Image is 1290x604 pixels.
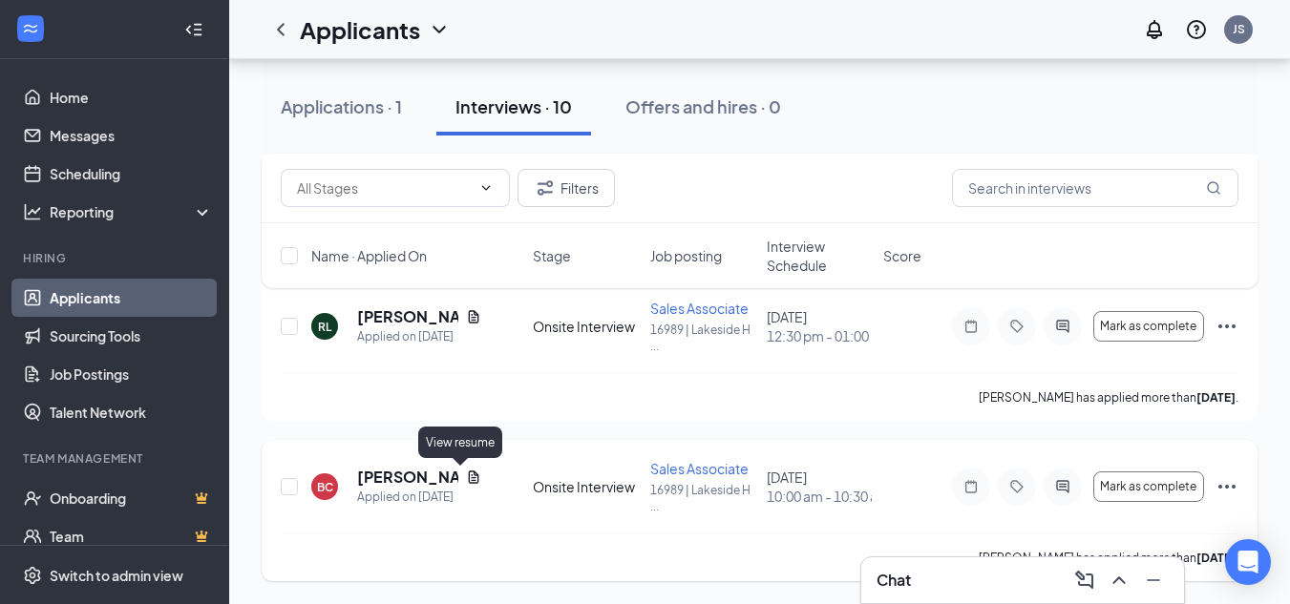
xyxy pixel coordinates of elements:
a: Scheduling [50,155,213,193]
svg: WorkstreamLogo [21,19,40,38]
span: Mark as complete [1100,320,1196,333]
button: Mark as complete [1093,311,1204,342]
svg: Note [960,479,983,494]
div: View resume [418,427,502,458]
input: Search in interviews [952,169,1238,207]
div: Open Intercom Messenger [1225,539,1271,585]
svg: Ellipses [1216,315,1238,338]
a: Messages [50,116,213,155]
a: Applicants [50,279,213,317]
h5: [PERSON_NAME] [357,306,458,327]
div: Applications · 1 [281,94,402,118]
div: Applied on [DATE] [357,488,481,507]
span: Mark as complete [1100,480,1196,493]
div: Onsite Interview [533,477,638,496]
span: Name · Applied On [311,246,427,265]
span: Sales Associate [650,460,749,477]
div: JS [1233,21,1245,37]
svg: ChevronDown [428,18,451,41]
svg: Note [960,319,983,334]
svg: Filter [534,177,557,199]
div: Offers and hires · 0 [625,94,781,118]
svg: Notifications [1143,18,1166,41]
svg: Tag [1005,319,1028,334]
div: Onsite Interview [533,317,638,336]
svg: Collapse [184,20,203,39]
a: Home [50,78,213,116]
div: [DATE] [767,307,872,345]
button: ComposeMessage [1069,565,1100,595]
svg: ComposeMessage [1073,569,1096,592]
span: 12:30 pm - 01:00 pm [767,326,872,345]
svg: Document [466,469,481,485]
a: OnboardingCrown [50,479,213,517]
svg: ActiveChat [1051,319,1074,334]
span: Sales Associate [650,300,749,317]
svg: ChevronUp [1108,569,1131,592]
button: ChevronUp [1104,565,1134,595]
div: RL [318,319,331,335]
svg: Document [466,309,481,324]
input: All Stages [297,177,471,198]
svg: ChevronDown [478,180,494,196]
svg: Tag [1005,479,1028,494]
div: Team Management [23,450,209,467]
p: 16989 | Lakeside H ... [650,322,755,354]
b: [DATE] [1196,390,1236,405]
button: Mark as complete [1093,471,1204,502]
div: BC [317,479,333,495]
div: Switch to admin view [50,566,183,585]
svg: Analysis [23,202,42,221]
span: Job posting [650,246,722,265]
svg: Ellipses [1216,475,1238,498]
svg: ActiveChat [1051,479,1074,494]
span: Interview Schedule [767,237,872,275]
svg: ChevronLeft [269,18,292,41]
button: Minimize [1138,565,1169,595]
a: Talent Network [50,393,213,431]
svg: MagnifyingGlass [1206,180,1221,196]
span: Score [883,246,921,265]
a: Sourcing Tools [50,317,213,355]
svg: Settings [23,566,42,585]
div: Interviews · 10 [455,94,572,118]
span: 10:00 am - 10:30 am [767,487,872,506]
p: [PERSON_NAME] has applied more than . [979,550,1238,566]
span: Stage [533,246,571,265]
h3: Chat [877,570,911,591]
div: Reporting [50,202,214,221]
div: [DATE] [767,468,872,506]
div: Applied on [DATE] [357,327,481,346]
a: TeamCrown [50,517,213,555]
p: 16989 | Lakeside H ... [650,482,755,514]
h5: [PERSON_NAME] [357,467,458,488]
h1: Applicants [300,13,420,46]
p: [PERSON_NAME] has applied more than . [979,389,1238,406]
b: [DATE] [1196,551,1236,565]
svg: Minimize [1142,569,1165,592]
a: Job Postings [50,355,213,393]
svg: QuestionInfo [1185,18,1208,41]
div: Hiring [23,250,209,266]
button: Filter Filters [518,169,615,207]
